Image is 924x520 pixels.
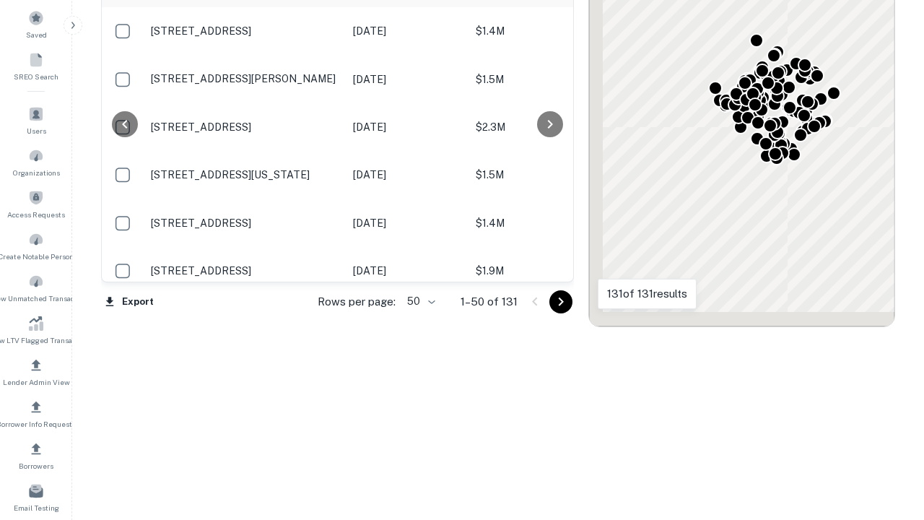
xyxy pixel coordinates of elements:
a: Review LTV Flagged Transactions [4,310,68,349]
span: SREO Search [14,71,58,82]
p: $2.3M [476,119,620,135]
a: Organizations [4,142,68,181]
p: [DATE] [353,119,461,135]
a: Borrowers [4,435,68,474]
span: Access Requests [7,209,65,220]
p: Rows per page: [318,293,396,311]
span: Borrowers [19,460,53,472]
p: [STREET_ADDRESS] [151,217,339,230]
button: Go to next page [549,290,572,313]
a: Create Notable Person [4,226,68,265]
span: Lender Admin View [3,376,70,388]
p: 1–50 of 131 [461,293,518,311]
p: [DATE] [353,71,461,87]
p: [DATE] [353,263,461,279]
p: [STREET_ADDRESS] [151,25,339,38]
p: [DATE] [353,167,461,183]
a: Borrower Info Requests [4,394,68,433]
a: SREO Search [4,46,68,85]
p: $1.4M [476,215,620,231]
a: Users [4,100,68,139]
p: [STREET_ADDRESS] [151,264,339,277]
span: Email Testing [14,502,59,513]
p: $1.4M [476,23,620,39]
p: 131 of 131 results [607,285,687,303]
a: Lender Admin View [4,352,68,391]
span: Users [27,125,46,136]
p: [DATE] [353,215,461,231]
p: [STREET_ADDRESS] [151,121,339,134]
button: Export [101,291,157,313]
a: Review Unmatched Transactions [4,268,68,307]
span: Organizations [13,167,60,178]
iframe: Chat Widget [852,404,924,474]
p: [DATE] [353,23,461,39]
p: $1.5M [476,167,620,183]
a: Email Testing [4,477,68,516]
p: [STREET_ADDRESS][US_STATE] [151,168,339,181]
p: [STREET_ADDRESS][PERSON_NAME] [151,72,339,85]
a: Saved [4,4,68,43]
a: Access Requests [4,184,68,223]
p: $1.5M [476,71,620,87]
div: 50 [401,291,437,312]
p: $1.9M [476,263,620,279]
span: Saved [26,29,47,40]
